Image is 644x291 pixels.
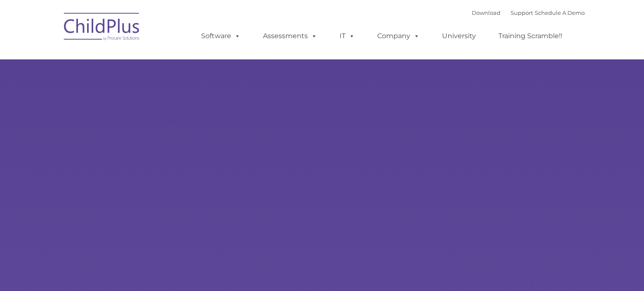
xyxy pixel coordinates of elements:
[331,28,363,45] a: IT
[193,28,249,45] a: Software
[511,9,533,16] a: Support
[369,28,428,45] a: Company
[254,28,326,45] a: Assessments
[472,9,585,16] font: |
[490,28,571,45] a: Training Scramble!!
[535,9,585,16] a: Schedule A Demo
[472,9,500,16] a: Download
[60,7,144,49] img: ChildPlus by Procare Solutions
[434,28,484,45] a: University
